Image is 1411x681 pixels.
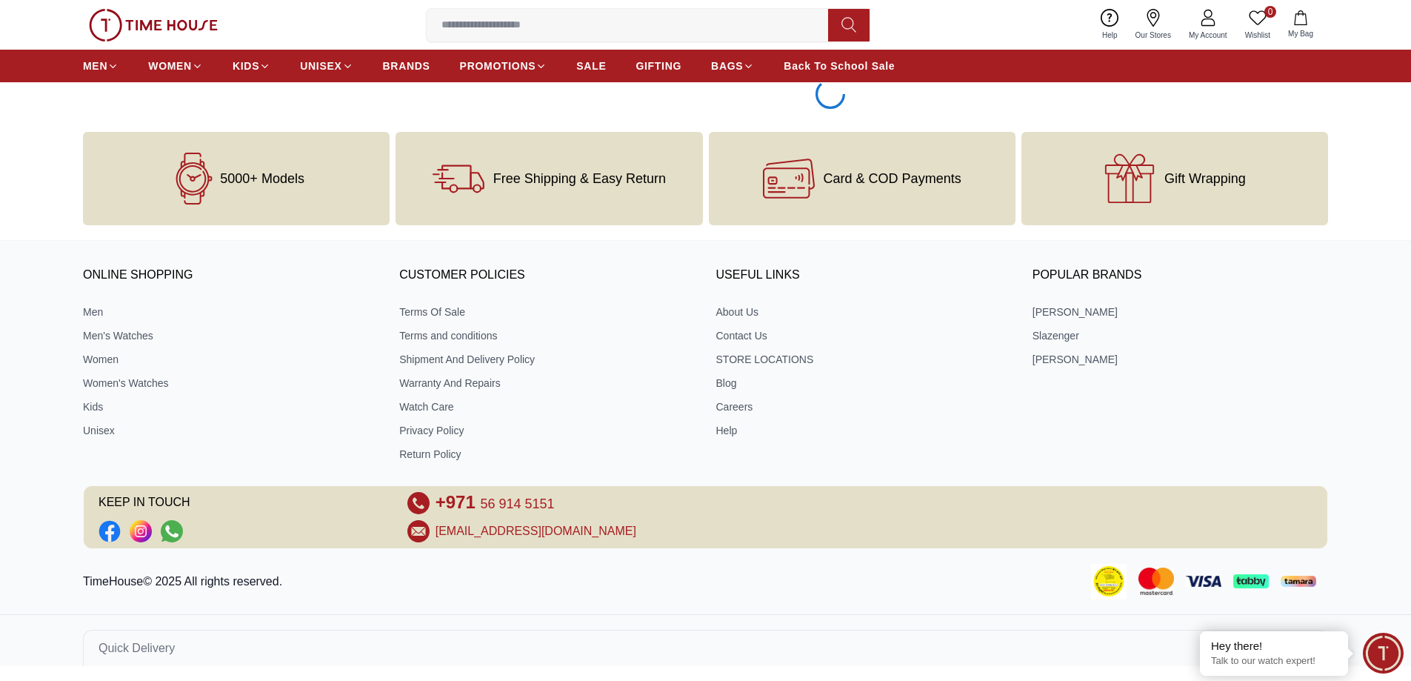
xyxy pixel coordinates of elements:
[399,423,695,438] a: Privacy Policy
[1264,6,1276,18] span: 0
[83,53,119,79] a: MEN
[1033,305,1328,319] a: [PERSON_NAME]
[824,171,961,186] span: Card & COD Payments
[99,492,387,514] span: KEEP IN TOUCH
[83,352,378,367] a: Women
[1164,171,1246,186] span: Gift Wrapping
[1033,352,1328,367] a: [PERSON_NAME]
[1281,576,1316,588] img: Tamara Payment
[383,53,430,79] a: BRANDS
[576,53,606,79] a: SALE
[161,520,183,542] a: Social Link
[493,171,666,186] span: Free Shipping & Easy Return
[1363,633,1404,674] div: Chat Widget
[1093,6,1127,44] a: Help
[716,305,1012,319] a: About Us
[1091,564,1127,599] img: Consumer Payment
[1279,7,1322,42] button: My Bag
[83,630,1328,666] button: Quick Delivery
[83,59,107,73] span: MEN
[1130,30,1177,41] span: Our Stores
[1033,328,1328,343] a: Slazenger
[399,328,695,343] a: Terms and conditions
[89,9,218,41] img: ...
[636,53,681,79] a: GIFTING
[83,305,378,319] a: Men
[711,59,743,73] span: BAGS
[83,423,378,438] a: Unisex
[1186,576,1221,587] img: Visa
[399,305,695,319] a: Terms Of Sale
[1233,574,1269,588] img: Tabby Payment
[83,573,288,591] p: TimeHouse© 2025 All rights reserved.
[148,53,203,79] a: WOMEN
[1211,655,1337,668] p: Talk to our watch expert!
[399,352,695,367] a: Shipment And Delivery Policy
[784,59,895,73] span: Back To School Sale
[711,53,754,79] a: BAGS
[233,53,270,79] a: KIDS
[1282,28,1319,39] span: My Bag
[1033,265,1328,287] h3: Popular Brands
[784,53,895,79] a: Back To School Sale
[300,53,353,79] a: UNISEX
[83,376,378,391] a: Women's Watches
[1138,568,1174,595] img: Mastercard
[220,171,304,186] span: 5000+ Models
[399,376,695,391] a: Warranty And Repairs
[1096,30,1124,41] span: Help
[1183,30,1233,41] span: My Account
[399,265,695,287] h3: CUSTOMER POLICIES
[716,265,1012,287] h3: USEFUL LINKS
[99,640,175,657] span: Quick Delivery
[148,59,192,73] span: WOMEN
[383,59,430,73] span: BRANDS
[1239,30,1276,41] span: Wishlist
[83,399,378,414] a: Kids
[460,59,536,73] span: PROMOTIONS
[1236,6,1279,44] a: 0Wishlist
[300,59,341,73] span: UNISEX
[130,520,152,542] a: Social Link
[480,496,554,511] span: 56 914 5151
[83,328,378,343] a: Men's Watches
[436,522,636,540] a: [EMAIL_ADDRESS][DOMAIN_NAME]
[636,59,681,73] span: GIFTING
[1211,639,1337,654] div: Hey there!
[716,376,1012,391] a: Blog
[1127,6,1180,44] a: Our Stores
[716,328,1012,343] a: Contact Us
[399,399,695,414] a: Watch Care
[716,399,1012,414] a: Careers
[716,352,1012,367] a: STORE LOCATIONS
[576,59,606,73] span: SALE
[460,53,547,79] a: PROMOTIONS
[99,520,121,542] a: Social Link
[436,492,555,514] a: +971 56 914 5151
[233,59,259,73] span: KIDS
[399,447,695,462] a: Return Policy
[99,520,121,542] li: Facebook
[83,265,378,287] h3: ONLINE SHOPPING
[716,423,1012,438] a: Help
